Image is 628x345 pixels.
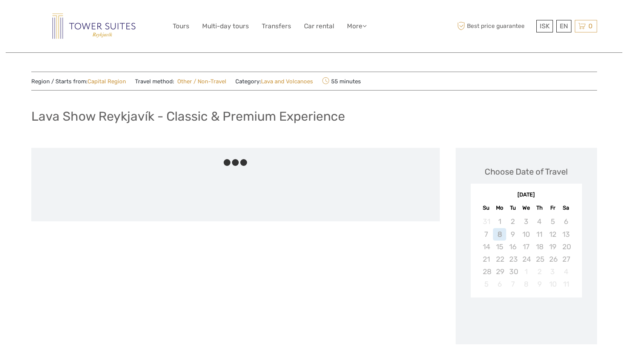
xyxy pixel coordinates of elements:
div: month 2025-09 [473,215,579,290]
div: Su [480,203,493,213]
img: Reykjavik Residence [52,14,135,39]
div: Not available Monday, September 1st, 2025 [493,215,506,228]
div: Not available Sunday, September 28th, 2025 [480,265,493,278]
div: Not available Monday, September 15th, 2025 [493,241,506,253]
div: Not available Thursday, October 9th, 2025 [533,278,546,290]
a: Multi-day tours [202,21,249,32]
div: We [519,203,533,213]
div: Fr [546,203,559,213]
a: Lava and Volcanoes [261,78,313,85]
span: 55 minutes [322,76,361,86]
div: Not available Sunday, September 7th, 2025 [480,228,493,241]
div: Not available Saturday, September 27th, 2025 [559,253,573,265]
a: Transfers [262,21,291,32]
div: Loading... [524,317,529,322]
div: Not available Wednesday, October 1st, 2025 [519,265,533,278]
span: Region / Starts from: [31,78,126,86]
div: Not available Monday, September 22nd, 2025 [493,253,506,265]
a: Other / Non-Travel [174,78,227,85]
div: Not available Tuesday, September 9th, 2025 [506,228,519,241]
span: 0 [587,22,594,30]
div: Not available Thursday, September 18th, 2025 [533,241,546,253]
div: Not available Friday, October 3rd, 2025 [546,265,559,278]
div: Not available Sunday, August 31st, 2025 [480,215,493,228]
div: Not available Monday, September 29th, 2025 [493,265,506,278]
span: ISK [540,22,550,30]
div: Not available Sunday, October 5th, 2025 [480,278,493,290]
div: Not available Saturday, September 20th, 2025 [559,241,573,253]
div: Not available Thursday, September 25th, 2025 [533,253,546,265]
div: Not available Monday, September 8th, 2025 [493,228,506,241]
div: Not available Tuesday, September 30th, 2025 [506,265,519,278]
span: Best price guarantee [456,20,534,32]
div: Sa [559,203,573,213]
a: Capital Region [88,78,126,85]
div: Not available Thursday, October 2nd, 2025 [533,265,546,278]
div: Not available Monday, October 6th, 2025 [493,278,506,290]
div: Not available Sunday, September 14th, 2025 [480,241,493,253]
h1: Lava Show Reykjavík - Classic & Premium Experience [31,109,345,124]
div: Not available Friday, September 19th, 2025 [546,241,559,253]
span: Category: [235,78,313,86]
div: Not available Tuesday, September 23rd, 2025 [506,253,519,265]
div: Not available Friday, September 26th, 2025 [546,253,559,265]
div: EN [556,20,571,32]
div: Not available Saturday, October 11th, 2025 [559,278,573,290]
div: Not available Tuesday, September 2nd, 2025 [506,215,519,228]
div: Not available Thursday, September 4th, 2025 [533,215,546,228]
div: Not available Thursday, September 11th, 2025 [533,228,546,241]
div: Not available Wednesday, September 10th, 2025 [519,228,533,241]
div: Not available Wednesday, September 17th, 2025 [519,241,533,253]
div: Not available Friday, September 5th, 2025 [546,215,559,228]
div: Mo [493,203,506,213]
a: More [347,21,367,32]
div: Not available Saturday, October 4th, 2025 [559,265,573,278]
div: [DATE] [471,191,582,199]
div: Not available Wednesday, September 24th, 2025 [519,253,533,265]
div: Not available Friday, September 12th, 2025 [546,228,559,241]
div: Not available Saturday, September 6th, 2025 [559,215,573,228]
div: Tu [506,203,519,213]
a: Tours [173,21,189,32]
div: Not available Friday, October 10th, 2025 [546,278,559,290]
div: Not available Wednesday, September 3rd, 2025 [519,215,533,228]
span: Travel method: [135,76,227,86]
div: Not available Tuesday, October 7th, 2025 [506,278,519,290]
div: Not available Saturday, September 13th, 2025 [559,228,573,241]
div: Not available Sunday, September 21st, 2025 [480,253,493,265]
div: Choose Date of Travel [485,166,568,178]
div: Not available Wednesday, October 8th, 2025 [519,278,533,290]
div: Not available Tuesday, September 16th, 2025 [506,241,519,253]
a: Car rental [304,21,334,32]
div: Th [533,203,546,213]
